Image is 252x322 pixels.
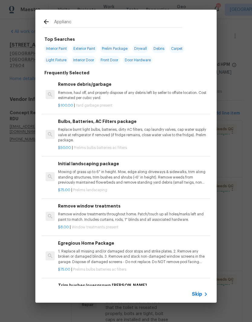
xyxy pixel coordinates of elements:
span: Interior Door [71,56,96,64]
span: Prelims bulbs batteries ac filters [74,146,127,150]
span: $50.00 [58,146,71,150]
span: Light Fixture [44,56,68,64]
span: Exterior Paint [72,44,97,53]
p: | [58,145,208,150]
span: Prelims bulbs batteries ac filters [73,268,126,271]
span: Yard garbage present [76,104,112,107]
span: Front Door [99,56,120,64]
h6: Remove window treatments [58,203,208,209]
input: Search issues or repairs [54,18,182,27]
span: $75.00 [58,268,70,271]
span: Window treatments present [72,225,118,229]
span: Interior Paint [44,44,69,53]
span: Door Hardware [123,56,153,64]
span: Prelim Package [100,44,129,53]
p: Remove window treatments throughout home. Patch/touch up all holes/marks left and paint to match.... [58,212,208,222]
span: $8.00 [58,225,69,229]
p: 1. Replace all missing and/or damaged door stops and strike plates. 2. Remove any broken or damag... [58,249,208,264]
p: | [58,267,208,272]
p: | [58,103,208,108]
span: Skip [192,291,202,297]
p: Remove, haul off, and properly dispose of any debris left by seller to offsite location. Cost est... [58,90,208,101]
h6: Trim bushes/overgrown [PERSON_NAME] [58,282,208,289]
span: Prelims landscaping [73,188,107,192]
h6: Frequently Selected [44,69,89,76]
p: | [58,225,208,230]
span: Debris [152,44,166,53]
p: Mowing of grass up to 6" in height. Mow, edge along driveways & sidewalks, trim along standing st... [58,169,208,185]
h6: Initial landscaping package [58,160,208,167]
span: $75.00 [58,188,70,192]
h6: Remove debris/garbage [58,81,208,88]
span: Carpet [169,44,184,53]
h6: Bulbs, Batteries, AC Filters package [58,118,208,125]
span: $100.00 [58,104,73,107]
span: Drywall [132,44,149,53]
h6: Top Searches [44,36,75,43]
p: | [58,188,208,193]
p: Replace burnt light bulbs, batteries, dirty AC filters, cap laundry valves, cap water supply valv... [58,127,208,143]
h6: Egregious Home Package [58,240,208,246]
